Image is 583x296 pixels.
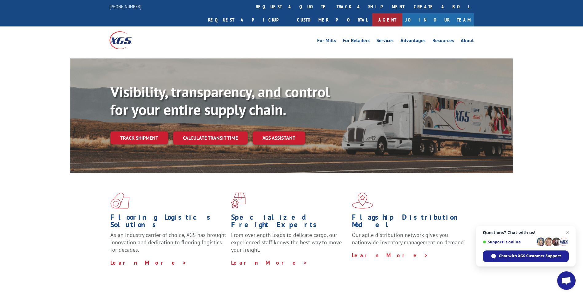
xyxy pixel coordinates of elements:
a: About [461,38,474,45]
a: Request a pickup [203,13,292,26]
a: Track shipment [110,131,168,144]
div: Open chat [557,271,576,290]
a: Agent [372,13,402,26]
a: Advantages [400,38,426,45]
span: As an industry carrier of choice, XGS has brought innovation and dedication to flooring logistics... [110,231,226,253]
a: For Mills [317,38,336,45]
h1: Specialized Freight Experts [231,214,347,231]
h1: Flooring Logistics Solutions [110,214,227,231]
h1: Flagship Distribution Model [352,214,468,231]
a: For Retailers [343,38,370,45]
a: Learn More > [110,259,187,266]
img: xgs-icon-flagship-distribution-model-red [352,193,373,209]
a: XGS ASSISTANT [253,131,305,145]
a: Learn More > [231,259,308,266]
a: Customer Portal [292,13,372,26]
img: xgs-icon-focused-on-flooring-red [231,193,246,209]
img: xgs-icon-total-supply-chain-intelligence-red [110,193,129,209]
span: Chat with XGS Customer Support [499,253,561,259]
a: Services [376,38,394,45]
a: [PHONE_NUMBER] [109,3,141,10]
span: Support is online [483,240,534,244]
span: Questions? Chat with us! [483,230,569,235]
span: Close chat [564,229,571,236]
a: Calculate transit time [173,131,248,145]
a: Join Our Team [402,13,474,26]
b: Visibility, transparency, and control for your entire supply chain. [110,82,330,119]
a: Learn More > [352,252,428,259]
a: Resources [432,38,454,45]
span: Our agile distribution network gives you nationwide inventory management on demand. [352,231,465,246]
p: From overlength loads to delicate cargo, our experienced staff knows the best way to move your fr... [231,231,347,259]
div: Chat with XGS Customer Support [483,250,569,262]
